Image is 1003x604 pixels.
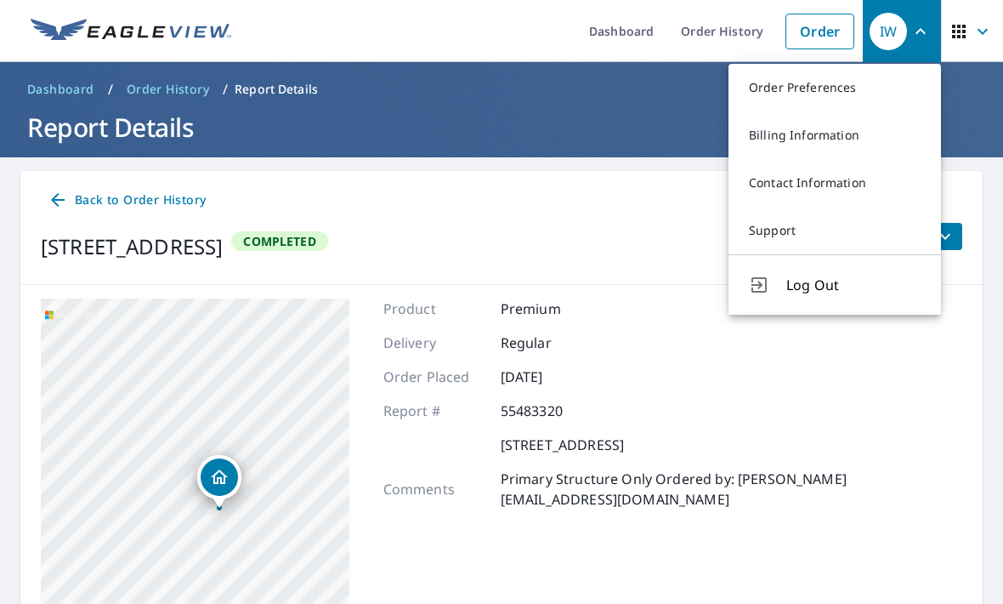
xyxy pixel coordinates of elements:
p: [STREET_ADDRESS] [501,435,624,455]
p: Comments [383,479,485,499]
button: Log Out [728,254,941,315]
li: / [223,79,228,100]
a: Contact Information [728,159,941,207]
p: Report # [383,401,485,421]
a: Order History [120,76,216,103]
p: Order Placed [383,367,485,387]
p: Regular [501,333,603,353]
a: Billing Information [728,111,941,159]
span: Back to Order History [48,190,206,211]
p: [DATE] [501,367,603,387]
li: / [108,79,113,100]
p: Product [383,299,485,319]
img: EV Logo [31,19,231,44]
p: Delivery [383,333,485,353]
nav: breadcrumb [20,76,983,103]
a: Dashboard [20,76,101,103]
a: Back to Order History [41,185,212,216]
p: Report Details [235,81,318,98]
div: [STREET_ADDRESS] [41,231,223,262]
span: Order History [127,81,209,98]
p: Premium [501,299,603,319]
span: Dashboard [27,81,94,98]
p: Primary Structure Only Ordered by: [PERSON_NAME][EMAIL_ADDRESS][DOMAIN_NAME] [501,469,962,510]
div: Dropped pin, building 1, Residential property, 2627 Northwest 58th Street Seattle, WA 98107 [197,455,241,508]
a: Order [785,14,854,49]
h1: Report Details [20,110,983,145]
p: 55483320 [501,401,603,421]
span: Completed [233,233,326,249]
span: Log Out [786,275,921,295]
div: IW [870,13,907,50]
a: Support [728,207,941,254]
a: Order Preferences [728,64,941,111]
